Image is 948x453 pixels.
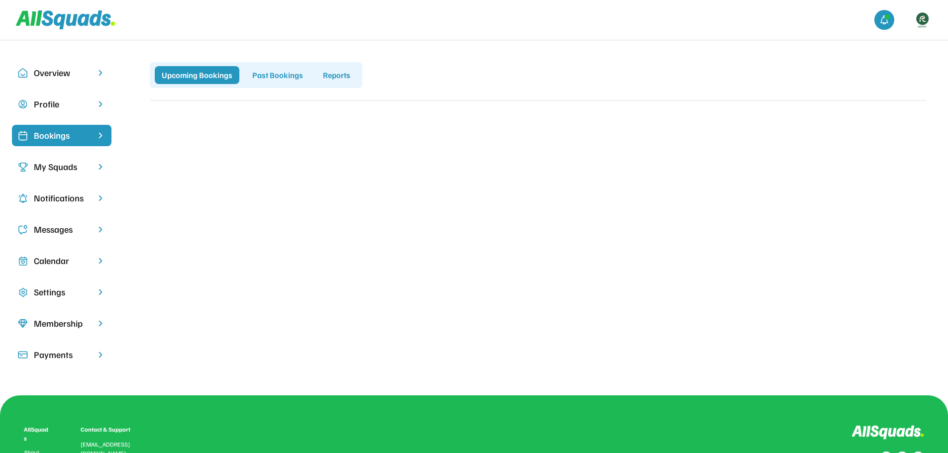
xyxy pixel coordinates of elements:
img: bell-03%20%281%29.svg [879,15,889,25]
img: Icon%20copy%2010.svg [18,68,28,78]
img: Icon%20%2815%29.svg [18,350,28,360]
img: Logo%20inverted.svg [851,425,924,440]
img: Icon%20copy%2016.svg [18,287,28,297]
div: Profile [34,97,90,111]
div: Upcoming Bookings [155,66,239,84]
img: chevron-right.svg [96,162,105,172]
div: Membership [34,317,90,330]
img: Icon%20copy%203.svg [18,162,28,172]
img: Icon%20copy%208.svg [18,319,28,329]
img: chevron-right.svg [96,99,105,109]
div: Past Bookings [245,66,310,84]
img: chevron-right.svg [96,225,105,234]
img: chevron-right%20copy%203.svg [96,131,105,140]
div: Payments [34,348,90,362]
img: Icon%20copy%207.svg [18,256,28,266]
img: Icon%20%2819%29.svg [18,131,28,141]
img: https%3A%2F%2F94044dc9e5d3b3599ffa5e2d56a015ce.cdn.bubble.io%2Ff1734594230631x534612339345057700%... [912,10,932,30]
div: Reports [316,66,357,84]
div: Overview [34,66,90,80]
img: chevron-right.svg [96,319,105,328]
img: Icon%20copy%204.svg [18,193,28,203]
div: Notifications [34,191,90,205]
div: Calendar [34,254,90,268]
img: user-circle.svg [18,99,28,109]
div: Bookings [34,129,90,142]
div: Settings [34,285,90,299]
img: chevron-right.svg [96,350,105,360]
img: chevron-right.svg [96,68,105,78]
div: Contact & Support [81,425,142,434]
img: chevron-right.svg [96,256,105,266]
img: Icon%20copy%205.svg [18,225,28,235]
div: Messages [34,223,90,236]
div: My Squads [34,160,90,174]
img: chevron-right.svg [96,287,105,297]
img: chevron-right.svg [96,193,105,203]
